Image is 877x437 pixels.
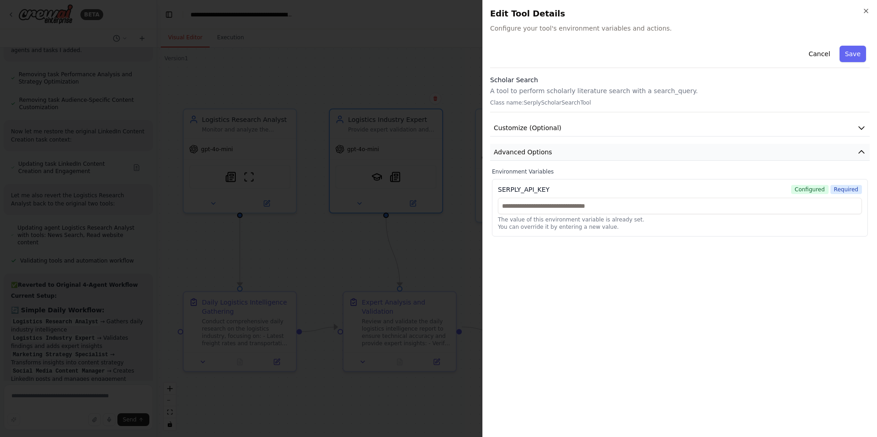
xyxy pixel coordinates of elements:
[490,7,870,20] h2: Edit Tool Details
[830,185,862,194] span: Required
[490,99,870,106] p: Class name: SerplyScholarSearchTool
[490,75,870,84] h3: Scholar Search
[498,223,862,231] p: You can override it by entering a new value.
[791,185,829,194] span: Configured
[492,168,868,175] label: Environment Variables
[498,216,862,223] p: The value of this environment variable is already set.
[490,120,870,137] button: Customize (Optional)
[840,46,866,62] button: Save
[490,86,870,95] p: A tool to perform scholarly literature search with a search_query.
[490,144,870,161] button: Advanced Options
[494,147,552,157] span: Advanced Options
[498,185,549,194] div: SERPLY_API_KEY
[490,24,870,33] span: Configure your tool's environment variables and actions.
[494,123,561,132] span: Customize (Optional)
[803,46,835,62] button: Cancel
